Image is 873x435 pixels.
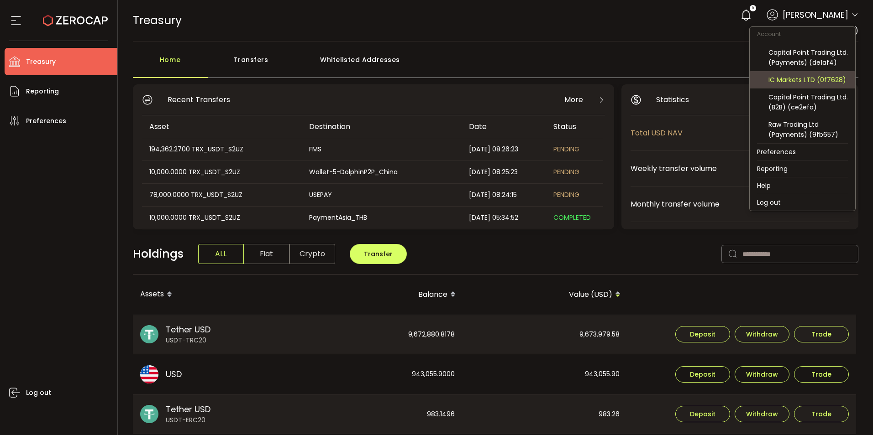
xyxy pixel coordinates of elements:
div: 943,055.90 [463,354,627,394]
div: Asset [142,121,302,132]
div: [DATE] 08:24:15 [462,190,546,200]
span: Deposit [690,331,715,337]
div: Transfers [208,51,295,78]
button: Trade [794,366,849,383]
span: Deposit [690,371,715,378]
span: Trade [811,331,831,337]
span: 5 [752,5,754,11]
span: Monthly transfer volume [631,198,803,210]
div: 194,362.2700 TRX_USDT_S2UZ [142,144,301,155]
div: Whitelisted Addresses [295,51,426,78]
span: Trade [811,371,831,378]
span: Tether USD [166,323,210,336]
span: Treasury [26,55,56,68]
img: usdt_portfolio.svg [140,325,158,343]
div: Wallet-5-DolphinP2P_China [302,167,461,177]
img: usd_portfolio.svg [140,365,158,383]
div: 9,672,880.8178 [298,315,462,354]
div: Status [546,121,603,132]
div: USEPAY [302,190,461,200]
span: Transfer [364,249,393,259]
span: USDT-ERC20 [166,415,210,425]
div: PaymentAsia_THB [302,212,461,223]
span: USDT-TRC20 [166,336,210,345]
div: Capital Point Trading Ltd. (B2B) (ce2efa) [768,92,848,112]
li: Log out [750,194,855,211]
li: Reporting [750,161,855,177]
button: Trade [794,326,849,342]
span: Tether USD [166,403,210,415]
li: Preferences [750,144,855,160]
div: 10,000.0000 TRX_USDT_S2UZ [142,167,301,177]
span: Account [750,30,788,38]
div: 78,000.0000 TRX_USDT_S2UZ [142,190,301,200]
div: 943,055.9000 [298,354,462,394]
div: Destination [302,121,462,132]
button: Withdraw [735,406,789,422]
button: Deposit [675,326,730,342]
button: Deposit [675,366,730,383]
img: usdt_portfolio.svg [140,405,158,423]
li: Help [750,177,855,194]
span: [PERSON_NAME] [783,9,848,21]
span: ALL [198,244,244,264]
div: 983.1496 [298,395,462,434]
div: FMS [302,144,461,155]
span: USD [166,368,182,380]
div: 10,000.0000 TRX_USDT_S2UZ [142,212,301,223]
button: Transfer [350,244,407,264]
span: Withdraw [746,331,778,337]
span: Total USD NAV [631,127,800,139]
span: Log out [26,386,51,399]
div: [DATE] 08:25:23 [462,167,546,177]
div: [DATE] 05:34:52 [462,212,546,223]
span: Recent Transfers [168,94,230,105]
span: Preferences [26,114,66,128]
span: Weekly transfer volume [631,163,805,174]
div: Raw Trading Ltd (Payments) (9fb657) [768,119,848,140]
div: 9,673,979.58 [463,315,627,354]
div: Balance [298,287,463,302]
span: Deposit [690,411,715,417]
div: 983.26 [463,395,627,434]
span: Treasury [133,12,182,28]
div: Capital Point Trading Ltd. (Payments) (de1af4) [768,47,848,67]
div: Value (USD) [463,287,628,302]
span: Fiat [244,244,289,264]
span: Withdraw [746,411,778,417]
div: Date [462,121,546,132]
span: Holdings [133,245,184,263]
button: Trade [794,406,849,422]
span: COMPLETED [553,213,591,222]
span: Statistics [656,94,689,105]
span: Withdraw [746,371,778,378]
span: PENDING [553,190,579,199]
div: Assets [133,287,298,302]
button: Withdraw [735,366,789,383]
button: Deposit [675,406,730,422]
button: Withdraw [735,326,789,342]
iframe: Chat Widget [827,391,873,435]
span: More [564,94,583,105]
span: Raw Trading Ltd (af7c49) [767,26,858,36]
span: Reporting [26,85,59,98]
span: Crypto [289,244,335,264]
div: Home [133,51,208,78]
div: IC Markets LTD (0f7628) [768,75,848,85]
span: PENDING [553,145,579,154]
div: [DATE] 08:26:23 [462,144,546,155]
span: Trade [811,411,831,417]
span: PENDING [553,167,579,176]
